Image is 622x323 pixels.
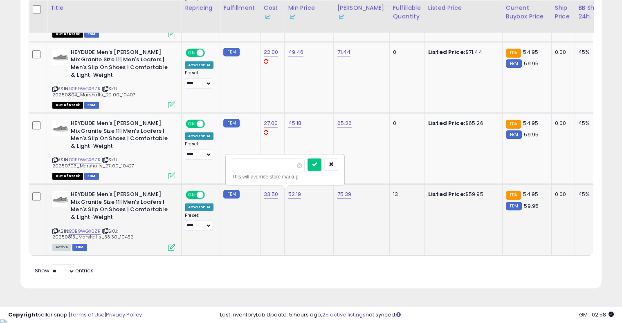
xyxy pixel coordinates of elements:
[288,190,301,198] a: 52.19
[264,4,281,21] div: Cost
[8,311,38,319] strong: Copyright
[322,311,366,319] a: 25 active listings
[506,130,522,139] small: FBM
[524,202,539,210] span: 59.95
[223,4,256,12] div: Fulfillment
[8,311,142,319] div: seller snap | |
[204,192,217,198] span: OFF
[71,191,170,223] b: HEYDUDE Men's [PERSON_NAME] Mix Granite Size 11| Men's Loafers | Men's Slip On Shoes | Comfortabl...
[52,31,83,38] span: All listings that are currently out of stock and unavailable for purchase on Amazon
[232,173,338,181] div: This will override store markup
[52,173,83,180] span: All listings that are currently out of stock and unavailable for purchase on Amazon
[555,191,568,198] div: 0.00
[52,120,69,136] img: 41trOMQIJtL._SL40_.jpg
[428,190,465,198] b: Listed Price:
[524,60,539,67] span: 59.95
[52,49,69,65] img: 41trOMQIJtL._SL40_.jpg
[69,228,101,235] a: B0B9WGX6ZR
[393,120,418,127] div: 0
[52,85,135,98] span: | SKU: 20250804_Marshalls_22.00_10407
[337,12,386,21] div: Some or all of the values in this column are provided from Inventory Lab.
[337,119,352,127] a: 65.26
[69,85,101,92] a: B0B9WGX6ZR
[428,49,496,56] div: $71.44
[52,120,175,178] div: ASIN:
[185,4,216,12] div: Repricing
[186,49,197,56] span: ON
[555,49,568,56] div: 0.00
[84,173,99,180] span: FBM
[52,228,133,240] span: | SKU: 20250813_Marshalls_33.50_10452
[428,191,496,198] div: $59.95
[185,61,213,69] div: Amazon AI
[223,119,239,127] small: FBM
[393,4,421,21] div: Fulfillable Quantity
[52,191,69,207] img: 41trOMQIJtL._SL40_.jpg
[223,190,239,198] small: FBM
[506,202,522,210] small: FBM
[223,48,239,56] small: FBM
[337,4,386,21] div: [PERSON_NAME]
[506,120,521,129] small: FBA
[524,131,539,138] span: 59.95
[70,311,105,319] a: Terms of Use
[506,191,521,200] small: FBA
[337,13,345,21] img: InventoryLab Logo
[337,48,350,56] a: 71.44
[523,48,538,56] span: 54.95
[428,120,496,127] div: $65.26
[84,102,99,109] span: FBM
[186,120,197,127] span: ON
[264,13,272,21] img: InventoryLab Logo
[555,120,568,127] div: 0.00
[204,120,217,127] span: OFF
[71,120,170,152] b: HEYDUDE Men's [PERSON_NAME] Mix Granite Size 11| Men's Loafers | Men's Slip On Shoes | Comfortabl...
[264,190,278,198] a: 33.50
[288,4,330,21] div: Min Price
[52,49,175,107] div: ASIN:
[578,4,608,21] div: BB Share 24h.
[288,119,301,127] a: 45.18
[106,311,142,319] a: Privacy Policy
[69,156,101,163] a: B0B9WGX6ZR
[52,156,134,169] span: | SKU: 20250703_Marshalls_27.00_10427
[428,4,499,12] div: Listed Price
[264,12,281,21] div: Some or all of the values in this column are provided from Inventory Lab.
[288,12,330,21] div: Some or all of the values in this column are provided from Inventory Lab.
[52,191,175,249] div: ASIN:
[185,132,213,140] div: Amazon AI
[35,267,94,274] span: Show: entries
[578,191,605,198] div: 45%
[337,190,351,198] a: 75.39
[288,48,303,56] a: 49.46
[523,119,538,127] span: 54.95
[288,13,296,21] img: InventoryLab Logo
[185,213,213,231] div: Preset:
[578,49,605,56] div: 45%
[393,49,418,56] div: 0
[72,244,87,251] span: FBM
[220,311,614,319] div: Last InventoryLab Update: 5 hours ago, not synced.
[428,48,465,56] b: Listed Price:
[393,191,418,198] div: 13
[185,141,213,160] div: Preset:
[506,49,521,58] small: FBA
[506,4,548,21] div: Current Buybox Price
[506,59,522,68] small: FBM
[578,120,605,127] div: 45%
[204,49,217,56] span: OFF
[264,48,278,56] a: 22.00
[579,311,614,319] span: 2025-08-16 02:58 GMT
[71,49,170,81] b: HEYDUDE Men's [PERSON_NAME] Mix Granite Size 11| Men's Loafers | Men's Slip On Shoes | Comfortabl...
[52,102,83,109] span: All listings that are currently out of stock and unavailable for purchase on Amazon
[50,4,178,12] div: Title
[523,190,538,198] span: 54.95
[52,244,71,251] span: All listings currently available for purchase on Amazon
[264,119,278,127] a: 27.00
[428,119,465,127] b: Listed Price:
[186,192,197,198] span: ON
[185,203,213,211] div: Amazon AI
[185,70,213,89] div: Preset:
[555,4,571,21] div: Ship Price
[84,31,99,38] span: FBM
